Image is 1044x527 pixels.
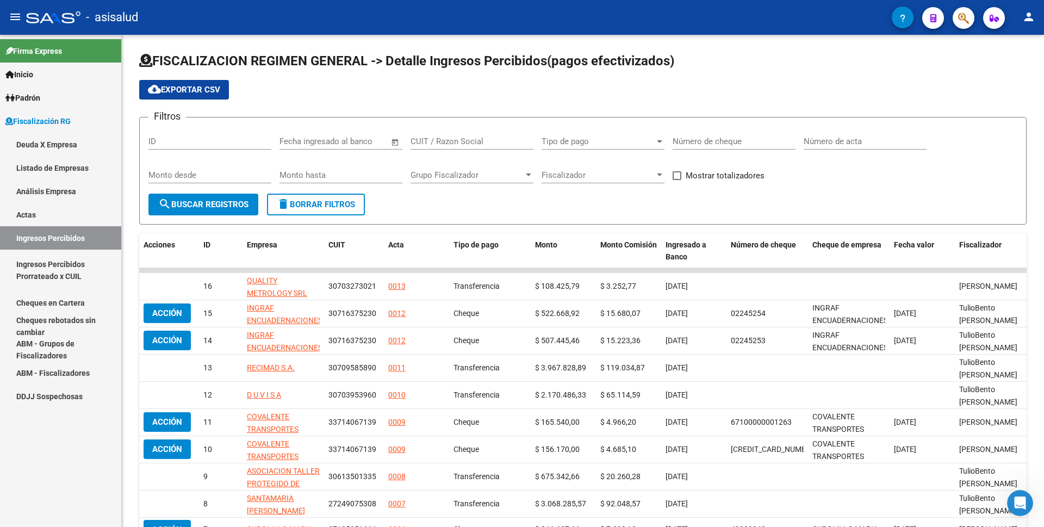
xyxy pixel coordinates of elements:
[158,197,171,210] mat-icon: search
[959,445,1017,454] span: Lautaro Gonzalez
[600,240,657,249] span: Monto Comisión
[808,233,890,269] datatable-header-cell: Cheque de empresa
[388,307,406,320] div: 0012
[388,498,406,510] div: 0007
[894,309,916,318] span: [DATE]
[152,336,182,345] span: Acción
[144,240,175,249] span: Acciones
[959,303,1017,325] span: TulioBento Da Silva
[247,390,281,399] span: D U V I S A
[388,280,406,293] div: 0013
[894,445,916,454] span: [DATE]
[203,363,212,372] span: 13
[203,336,212,345] span: 14
[5,92,40,104] span: Padrón
[388,334,406,347] div: 0012
[203,390,212,399] span: 12
[731,240,796,249] span: Número de cheque
[247,240,277,249] span: Empresa
[812,303,888,337] span: INGRAF ENCUADERNACIONES SAS
[333,137,386,146] input: Fecha fin
[139,233,199,269] datatable-header-cell: Acciones
[686,169,765,182] span: Mostrar totalizadores
[535,390,586,399] span: $ 2.170.486,33
[411,170,524,180] span: Grupo Fiscalizador
[324,233,384,269] datatable-header-cell: CUIT
[812,240,881,249] span: Cheque de empresa
[959,331,1017,352] span: TulioBento Da Silva
[812,331,888,364] span: INGRAF ENCUADERNACIONES SAS
[731,336,766,345] span: 02245253
[666,363,688,372] span: [DATE]
[596,233,661,269] datatable-header-cell: Monto Comisión
[144,412,191,432] button: Acción
[666,418,688,426] span: [DATE]
[535,445,580,454] span: $ 156.170,00
[247,303,322,337] span: INGRAF ENCUADERNACIONES SAS
[535,282,580,290] span: $ 108.425,79
[277,197,290,210] mat-icon: delete
[5,45,62,57] span: Firma Express
[453,309,479,318] span: Cheque
[453,282,500,290] span: Transferencia
[600,445,636,454] span: $ 4.685,10
[9,10,22,23] mat-icon: menu
[600,499,641,508] span: $ 92.048,57
[203,445,212,454] span: 10
[388,443,406,456] div: 0009
[600,309,641,318] span: $ 15.680,07
[277,200,355,209] span: Borrar Filtros
[5,69,33,80] span: Inicio
[279,137,324,146] input: Fecha inicio
[328,309,376,318] span: 30716375230
[955,233,1036,269] datatable-header-cell: Fiscalizador
[247,412,299,446] span: COVALENTE TRANSPORTES S.R.L.
[535,418,580,426] span: $ 165.540,00
[894,418,916,426] span: [DATE]
[666,445,688,454] span: [DATE]
[600,472,641,481] span: $ 20.260,28
[600,282,636,290] span: $ 3.252,77
[203,418,212,426] span: 11
[1007,490,1033,516] iframe: Intercom live chat
[328,240,345,249] span: CUIT
[328,336,376,345] span: 30716375230
[247,467,320,525] span: ASOCIACION TALLER PROTEGIDO DE APRENDICES BARRIO [GEOGRAPHIC_DATA]
[449,233,531,269] datatable-header-cell: Tipo de pago
[148,109,186,124] h3: Filtros
[453,336,479,345] span: Cheque
[726,233,808,269] datatable-header-cell: Número de cheque
[203,309,212,318] span: 15
[666,309,688,318] span: [DATE]
[666,499,688,508] span: [DATE]
[959,467,1017,488] span: TulioBento Da Silva
[535,336,580,345] span: $ 507.445,46
[148,83,161,96] mat-icon: cloud_download
[148,194,258,215] button: Buscar Registros
[139,53,674,69] span: FISCALIZACION REGIMEN GENERAL -> Detalle Ingresos Percibidos(pagos efectivizados)
[203,282,212,290] span: 16
[5,115,71,127] span: Fiscalización RG
[388,470,406,483] div: 0008
[731,445,818,454] span: 67000000001263
[144,303,191,323] button: Acción
[535,499,586,508] span: $ 3.068.285,57
[894,336,916,345] span: [DATE]
[247,363,295,372] span: RECIMAD S.A.
[158,200,248,209] span: Buscar Registros
[203,499,208,508] span: 8
[666,282,688,290] span: [DATE]
[453,472,500,481] span: Transferencia
[666,390,688,399] span: [DATE]
[666,240,706,262] span: Ingresado a Banco
[535,240,557,249] span: Monto
[542,170,655,180] span: Fiscalizador
[600,390,641,399] span: $ 65.114,59
[328,390,376,399] span: 30703953960
[453,418,479,426] span: Cheque
[666,336,688,345] span: [DATE]
[959,282,1017,290] span: Lautaro Gonzalez
[328,499,376,508] span: 27249075308
[531,233,596,269] datatable-header-cell: Monto
[152,417,182,427] span: Acción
